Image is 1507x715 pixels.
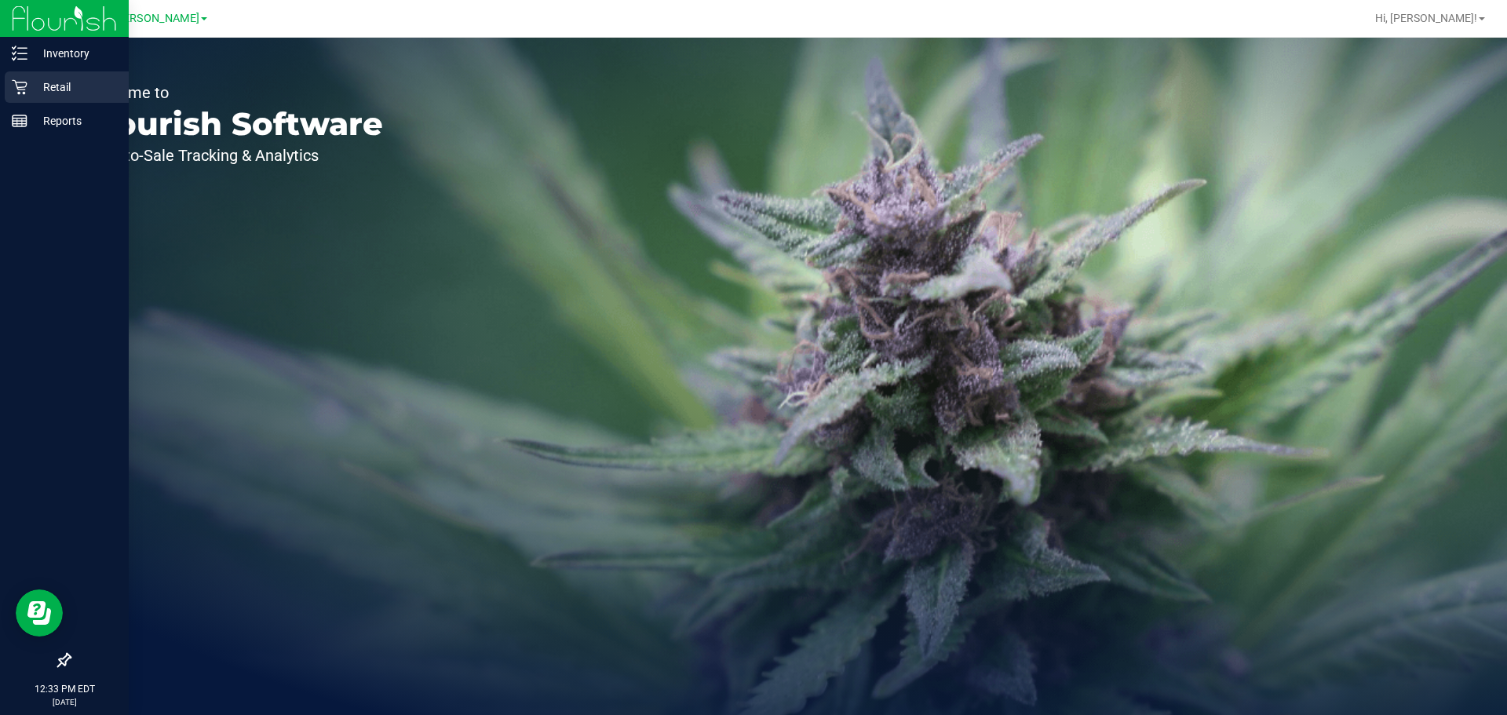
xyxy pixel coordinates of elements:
p: Reports [27,111,122,130]
p: Inventory [27,44,122,63]
p: [DATE] [7,696,122,708]
inline-svg: Inventory [12,46,27,61]
p: 12:33 PM EDT [7,682,122,696]
p: Flourish Software [85,108,383,140]
span: [PERSON_NAME] [113,12,199,25]
span: Hi, [PERSON_NAME]! [1375,12,1477,24]
p: Welcome to [85,85,383,100]
p: Retail [27,78,122,97]
inline-svg: Reports [12,113,27,129]
inline-svg: Retail [12,79,27,95]
iframe: Resource center [16,589,63,637]
p: Seed-to-Sale Tracking & Analytics [85,148,383,163]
